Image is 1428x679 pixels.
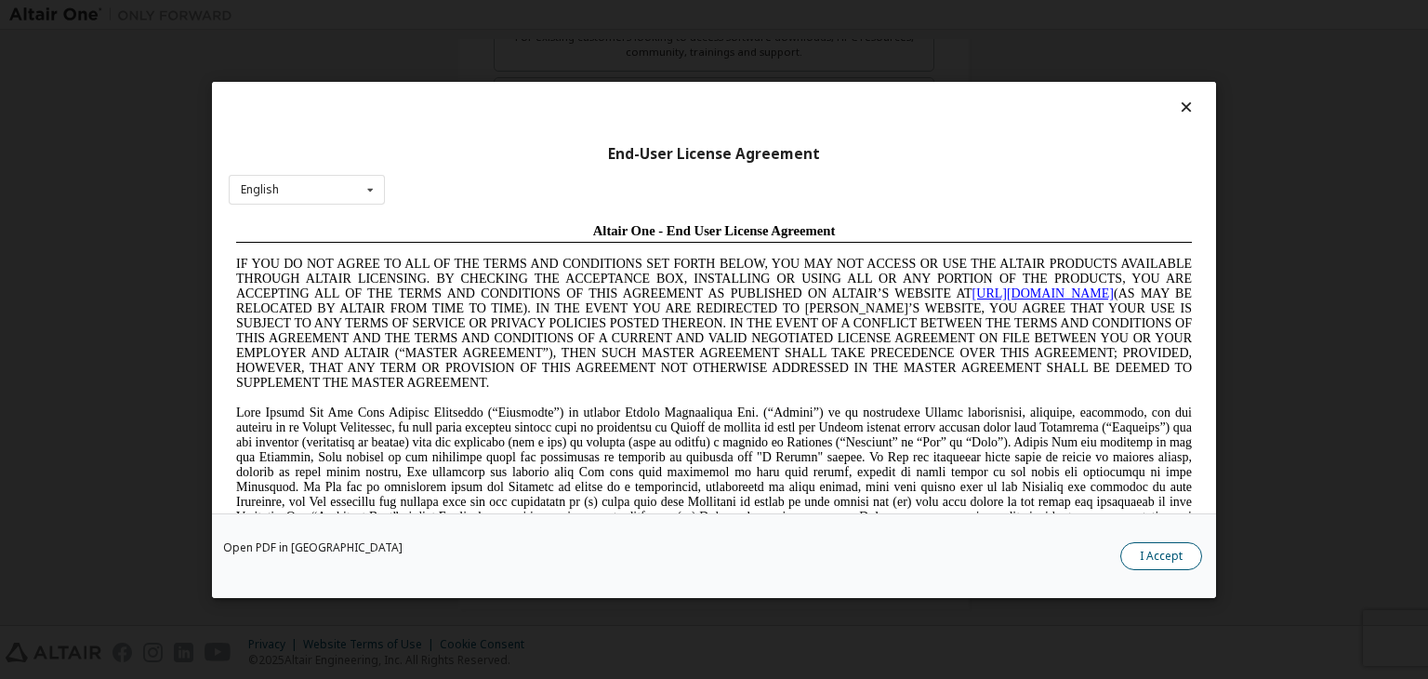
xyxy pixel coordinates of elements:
[1120,542,1202,570] button: I Accept
[223,542,403,553] a: Open PDF in [GEOGRAPHIC_DATA]
[364,7,607,22] span: Altair One - End User License Agreement
[241,184,279,195] div: English
[744,71,885,85] a: [URL][DOMAIN_NAME]
[7,190,963,323] span: Lore Ipsumd Sit Ame Cons Adipisc Elitseddo (“Eiusmodte”) in utlabor Etdolo Magnaaliqua Eni. (“Adm...
[229,144,1199,163] div: End-User License Agreement
[7,41,963,174] span: IF YOU DO NOT AGREE TO ALL OF THE TERMS AND CONDITIONS SET FORTH BELOW, YOU MAY NOT ACCESS OR USE...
